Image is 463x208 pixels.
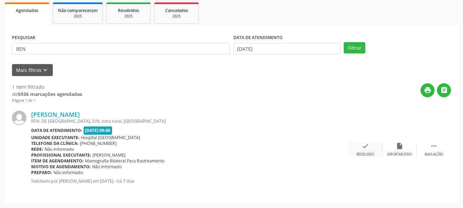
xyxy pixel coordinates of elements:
input: Nome, CNS [12,43,230,55]
a: [PERSON_NAME] [31,111,80,118]
input: Selecione um intervalo [233,43,341,55]
b: Data de atendimento: [31,127,82,133]
label: DATA DE ATENDIMENTO [233,33,283,43]
img: img [12,111,26,125]
b: Item de agendamento: [31,158,84,164]
p: Solicitado por [PERSON_NAME] em [DATE] - há 7 dias [31,178,348,184]
span: Não informado [92,164,122,170]
div: de [12,90,82,98]
i:  [440,86,448,94]
b: Rede: [31,146,43,152]
button:  [437,83,451,97]
div: POV. DE [GEOGRAPHIC_DATA], S/N, zona rural, [GEOGRAPHIC_DATA] [31,118,348,124]
i: keyboard_arrow_down [41,66,49,74]
span: Mamografia Bilateral Para Rastreamento [85,158,165,164]
button: Filtrar [344,42,365,54]
div: 2025 [159,14,194,19]
button: print [421,83,435,97]
i:  [430,142,438,150]
label: PESQUISAR [12,33,35,43]
b: Motivo de agendamento: [31,164,91,170]
span: Não informado [53,170,83,175]
div: 1 item filtrado [12,83,82,90]
div: 2025 [111,14,146,19]
span: Cancelados [165,8,188,13]
div: Resolvido [356,152,374,157]
span: Agendados [16,8,38,13]
span: Não compareceram [58,8,98,13]
i: check [362,142,369,150]
span: Hospital [GEOGRAPHIC_DATA] [81,135,140,140]
button: Mais filtroskeyboard_arrow_down [12,64,53,76]
b: Profissional executante: [31,152,91,158]
div: Exportar (PDF) [387,152,412,157]
strong: 5936 marcações agendadas [18,91,82,97]
b: Telefone da clínica: [31,140,78,146]
b: Preparo: [31,170,52,175]
div: 2025 [58,14,98,19]
span: Resolvidos [118,8,139,13]
i: insert_drive_file [396,142,403,150]
span: [PERSON_NAME] [93,152,125,158]
div: Página 1 de 1 [12,98,82,103]
span: [DATE] 09:00 [84,126,112,134]
div: Mais ações [425,152,443,157]
i: print [424,86,431,94]
span: Não informado [45,146,74,152]
span: [PHONE_NUMBER] [80,140,117,146]
b: Unidade executante: [31,135,80,140]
